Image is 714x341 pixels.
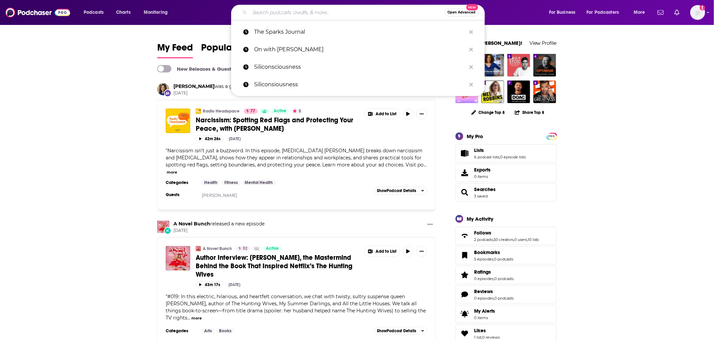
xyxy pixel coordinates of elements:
[201,42,258,57] span: Popular Feed
[474,167,491,173] span: Exports
[203,108,240,114] a: Radio Headspace
[548,133,556,138] a: PRO
[474,237,493,242] a: 2 podcasts
[157,42,193,58] a: My Feed
[157,42,193,57] span: My Feed
[447,11,475,14] span: Open Advanced
[228,282,240,287] div: [DATE]
[533,54,556,76] img: A Bit of Optimism
[474,308,495,314] span: My Alerts
[474,194,488,198] a: 3 saved
[474,249,513,255] a: Bookmarks
[474,296,494,301] a: 0 episodes
[474,230,539,236] a: Follows
[191,315,202,321] button: more
[254,23,466,41] p: The Sparks Journal
[416,108,427,119] button: Show More Button
[655,7,666,18] a: Show notifications dropdown
[458,329,471,338] a: Likes
[167,169,177,175] button: more
[173,221,210,227] a: A Novel Bunch
[700,5,705,10] svg: Add a profile image
[222,180,241,185] a: Fitness
[5,6,70,19] img: Podchaser - Follow, Share and Rate Podcasts
[196,108,201,114] a: Radio Headspace
[203,246,232,251] a: A Novel Bunch
[690,5,705,20] span: Logged in as hmill
[231,23,485,41] a: The Sparks Journal
[374,187,427,195] button: ShowPodcast Details
[173,90,326,96] span: [DATE]
[201,328,215,334] a: Arts
[629,7,654,18] button: open menu
[196,135,223,142] button: 42m 26s
[187,315,190,321] span: ...
[173,228,265,234] span: [DATE]
[173,83,326,90] h3: was a guest on an episode of
[467,216,493,222] div: My Activity
[474,155,499,159] a: 6 podcast lists
[466,4,478,10] span: New
[458,270,471,280] a: Ratings
[365,109,400,119] button: Show More Button
[500,155,526,159] a: 0 episode lists
[499,155,500,159] span: ,
[482,335,500,340] a: 0 reviews
[474,288,514,294] a: Reviews
[493,257,494,261] span: ,
[139,7,176,18] button: open menu
[474,269,491,275] span: Ratings
[84,8,104,17] span: Podcasts
[467,133,483,139] div: My Pro
[243,245,247,252] span: 32
[201,180,220,185] a: Health
[271,108,289,114] a: Active
[474,249,500,255] span: Bookmarks
[587,8,619,17] span: For Podcasters
[166,108,190,133] img: Narcissism: Spotting Red Flags and Protecting Your Peace, with Dr. Ramani Durvasula
[157,221,169,233] img: A Novel Bunch
[244,108,258,114] a: 77
[467,108,509,117] button: Change Top 8
[231,41,485,58] a: On with [PERSON_NAME]
[242,180,276,185] a: Mental Health
[474,328,500,334] a: Likes
[456,164,557,182] a: Exports
[166,293,426,321] span: "
[365,246,400,256] button: Show More Button
[416,246,427,257] button: Show More Button
[514,237,514,242] span: ,
[482,54,504,76] img: The Gutbliss Podcast
[376,249,396,254] span: Add to List
[377,329,416,333] span: Show Podcast Details
[507,54,530,76] a: The Daily Stoic
[423,162,427,168] span: ...
[216,328,234,334] a: Books
[231,58,485,76] a: Siliconsciousness
[515,106,545,119] button: Share Top 8
[528,237,539,242] a: 10 lists
[474,186,496,192] a: Searches
[164,89,171,97] div: New Appearance
[166,192,196,197] h3: Guests
[482,81,504,103] img: The Mel Robbins Podcast
[456,40,522,46] a: Welcome [PERSON_NAME]!
[196,281,223,288] button: 43m 17s
[377,188,416,193] span: Show Podcast Details
[458,149,471,158] a: Lists
[548,134,556,139] span: PRO
[196,253,352,279] span: Author Interview: [PERSON_NAME], the Mastermind Behind the Book That Inspired Netflix’s The Hunti...
[173,83,215,89] a: Dr. Ramani Durvasula
[79,7,112,18] button: open menu
[690,5,705,20] button: Show profile menu
[507,81,530,103] a: The Diary Of A CEO with Steven Bartlett
[236,246,250,251] a: 32
[173,221,265,227] h3: released a new episode
[634,8,645,17] span: More
[458,188,471,197] a: Searches
[166,148,423,168] span: Narcissism isn’t just a buzzword. In this episode, [MEDICAL_DATA] [PERSON_NAME] breaks down narci...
